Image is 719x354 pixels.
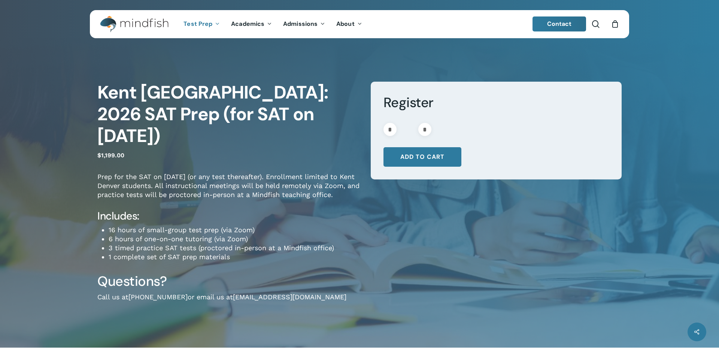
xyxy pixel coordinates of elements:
input: Product quantity [399,123,416,136]
p: Call us at or email us at [97,293,359,312]
a: Contact [533,16,586,31]
header: Main Menu [90,10,629,38]
bdi: 1,199.00 [97,152,124,159]
a: Admissions [277,21,331,27]
span: Admissions [283,20,318,28]
span: Test Prep [183,20,212,28]
p: Prep for the SAT on [DATE] (or any test thereafter). Enrollment limited to Kent Denver students. ... [97,172,359,209]
a: Academics [225,21,277,27]
a: [PHONE_NUMBER] [128,293,188,301]
span: $ [97,152,101,159]
li: 6 hours of one-on-one tutoring (via Zoom) [109,235,359,243]
h1: Kent [GEOGRAPHIC_DATA]: 2026 SAT Prep (for SAT on [DATE]) [97,82,359,147]
a: Cart [611,20,619,28]
span: Contact [547,20,572,28]
a: [EMAIL_ADDRESS][DOMAIN_NAME] [233,293,346,301]
h4: Includes: [97,209,359,223]
span: About [336,20,355,28]
li: 1 complete set of SAT prep materials [109,252,359,261]
nav: Main Menu [178,10,367,38]
h3: Register [383,94,609,111]
span: Academics [231,20,264,28]
li: 3 timed practice SAT tests (proctored in-person at a Mindfish office) [109,243,359,252]
li: 16 hours of small-group test prep (via Zoom) [109,226,359,235]
button: Add to cart [383,147,461,167]
a: Test Prep [178,21,225,27]
a: About [331,21,368,27]
h3: Questions? [97,273,359,290]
